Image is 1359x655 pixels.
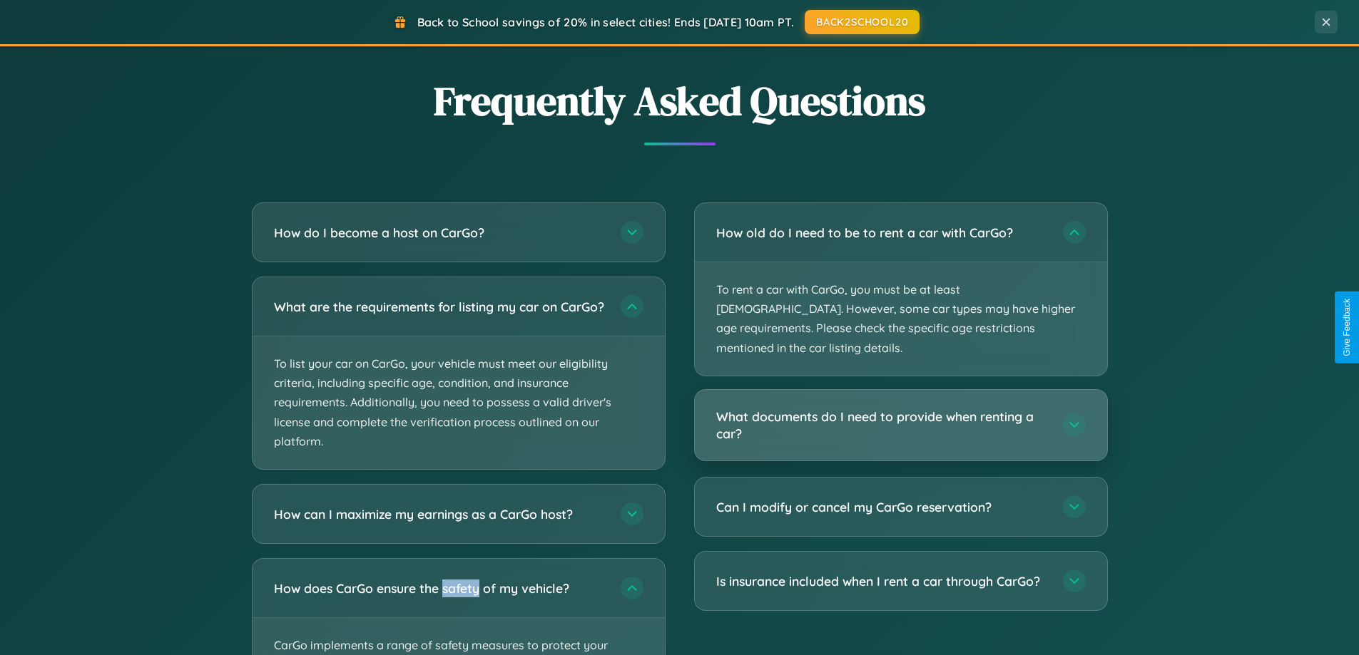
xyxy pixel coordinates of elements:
span: Back to School savings of 20% in select cities! Ends [DATE] 10am PT. [417,15,794,29]
h3: Is insurance included when I rent a car through CarGo? [716,572,1049,590]
h3: What are the requirements for listing my car on CarGo? [274,298,606,316]
h3: How does CarGo ensure the safety of my vehicle? [274,579,606,597]
p: To rent a car with CarGo, you must be at least [DEMOGRAPHIC_DATA]. However, some car types may ha... [695,262,1107,376]
h3: What documents do I need to provide when renting a car? [716,408,1049,443]
h2: Frequently Asked Questions [252,73,1108,128]
p: To list your car on CarGo, your vehicle must meet our eligibility criteria, including specific ag... [253,336,665,469]
h3: How old do I need to be to rent a car with CarGo? [716,224,1049,242]
h3: Can I modify or cancel my CarGo reservation? [716,498,1049,516]
div: Give Feedback [1342,299,1352,356]
h3: How do I become a host on CarGo? [274,224,606,242]
button: BACK2SCHOOL20 [805,10,920,34]
h3: How can I maximize my earnings as a CarGo host? [274,505,606,523]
